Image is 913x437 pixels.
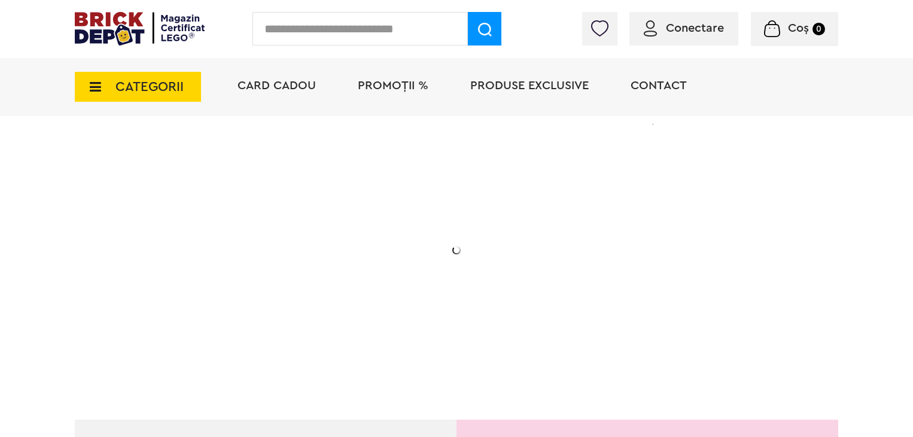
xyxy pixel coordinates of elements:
[812,23,825,35] small: 0
[358,80,428,92] a: PROMOȚII %
[470,80,589,92] a: Produse exclusive
[631,80,687,92] a: Contact
[644,22,724,34] a: Conectare
[160,181,399,224] h1: 20% Reducere!
[238,80,316,92] a: Card Cadou
[666,22,724,34] span: Conectare
[160,314,399,329] div: Explorează
[160,236,399,287] h2: La două seturi LEGO de adulți achiziționate din selecție! În perioada 12 - [DATE]!
[788,22,809,34] span: Coș
[115,80,184,93] span: CATEGORII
